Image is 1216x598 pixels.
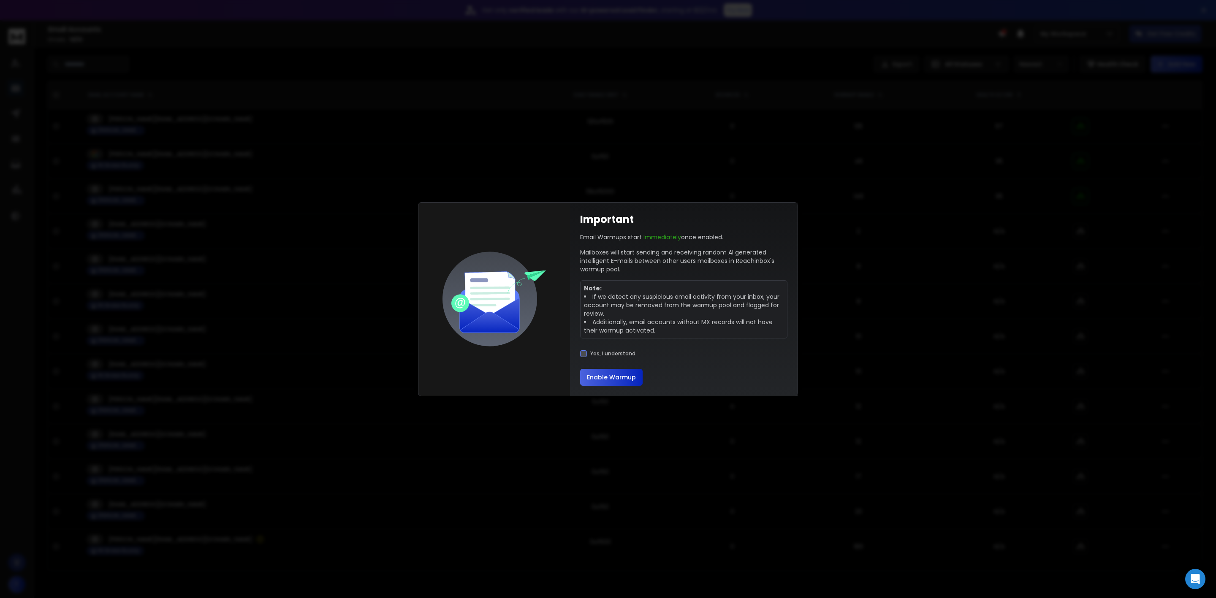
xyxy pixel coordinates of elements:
[590,350,635,357] label: Yes, I understand
[580,369,643,386] button: Enable Warmup
[584,292,784,318] li: If we detect any suspicious email activity from your inbox, your account may be removed from the ...
[580,213,634,226] h1: Important
[584,284,784,292] p: Note:
[1185,569,1205,589] div: Open Intercom Messenger
[580,248,787,273] p: Mailboxes will start sending and receiving random AI generated intelligent E-mails between other ...
[580,233,723,241] p: Email Warmups start once enabled.
[584,318,784,335] li: Additionally, email accounts without MX records will not have their warmup activated.
[643,233,681,241] span: Immediately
